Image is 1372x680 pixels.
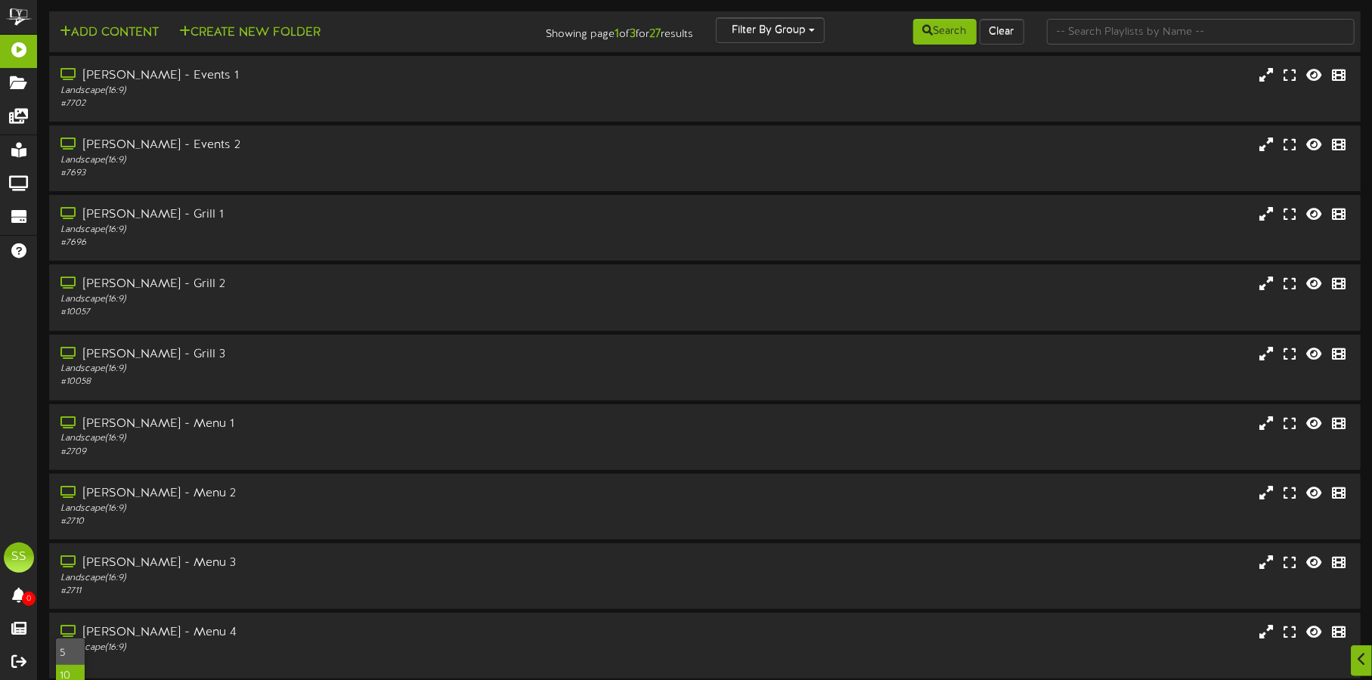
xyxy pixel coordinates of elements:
[60,654,584,667] div: # 2712
[60,416,584,433] div: [PERSON_NAME] - Menu 1
[60,67,584,85] div: [PERSON_NAME] - Events 1
[649,27,661,41] strong: 27
[60,363,584,376] div: Landscape ( 16:9 )
[60,346,584,363] div: [PERSON_NAME] - Grill 3
[60,485,584,502] div: [PERSON_NAME] - Menu 2
[60,306,584,319] div: # 10057
[4,542,34,573] div: SS
[60,502,584,515] div: Landscape ( 16:9 )
[60,167,584,180] div: # 7693
[60,624,584,641] div: [PERSON_NAME] - Menu 4
[716,17,825,43] button: Filter By Group
[60,293,584,306] div: Landscape ( 16:9 )
[60,85,584,97] div: Landscape ( 16:9 )
[615,27,619,41] strong: 1
[60,376,584,388] div: # 10058
[60,236,584,249] div: # 7696
[913,19,977,45] button: Search
[485,17,705,43] div: Showing page of for results
[60,276,584,293] div: [PERSON_NAME] - Grill 2
[60,154,584,167] div: Landscape ( 16:9 )
[175,23,325,42] button: Create New Folder
[980,19,1024,45] button: Clear
[60,555,584,572] div: [PERSON_NAME] - Menu 3
[630,27,636,41] strong: 3
[60,446,584,459] div: # 2709
[55,23,163,42] button: Add Content
[60,515,584,528] div: # 2710
[60,137,584,154] div: [PERSON_NAME] - Events 2
[60,432,584,445] div: Landscape ( 16:9 )
[60,206,584,224] div: [PERSON_NAME] - Grill 1
[1047,19,1355,45] input: -- Search Playlists by Name --
[60,572,584,585] div: Landscape ( 16:9 )
[56,642,85,665] div: 5
[60,224,584,236] div: Landscape ( 16:9 )
[60,97,584,110] div: # 7702
[60,641,584,654] div: Landscape ( 16:9 )
[60,585,584,598] div: # 2711
[22,592,36,606] span: 0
